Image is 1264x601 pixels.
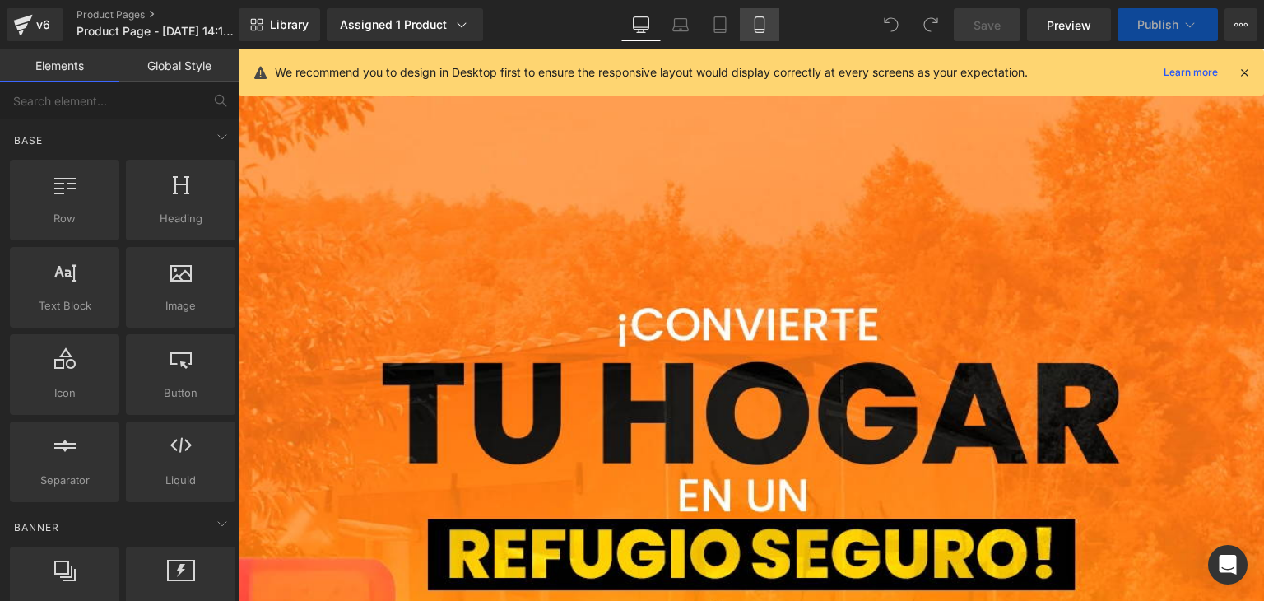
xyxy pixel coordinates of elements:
a: Desktop [621,8,661,41]
span: Image [131,297,230,314]
a: New Library [239,8,320,41]
a: Learn more [1157,63,1224,82]
a: Global Style [119,49,239,82]
div: Open Intercom Messenger [1208,545,1248,585]
span: Product Page - [DATE] 14:18:34 [77,25,235,38]
button: More [1224,8,1257,41]
button: Publish [1118,8,1218,41]
span: Publish [1137,18,1178,31]
span: Banner [12,519,61,535]
a: Tablet [700,8,740,41]
div: Assigned 1 Product [340,16,470,33]
button: Undo [875,8,908,41]
a: Product Pages [77,8,266,21]
span: Text Block [15,297,114,314]
span: Preview [1047,16,1091,34]
span: Separator [15,472,114,489]
span: Row [15,210,114,227]
span: Liquid [131,472,230,489]
span: Icon [15,384,114,402]
a: v6 [7,8,63,41]
a: Mobile [740,8,779,41]
p: We recommend you to design in Desktop first to ensure the responsive layout would display correct... [275,63,1028,82]
a: Laptop [661,8,700,41]
span: Button [131,384,230,402]
span: Base [12,133,44,148]
a: Preview [1027,8,1111,41]
button: Redo [914,8,947,41]
div: v6 [33,14,53,35]
span: Save [974,16,1001,34]
span: Library [270,17,309,32]
span: Heading [131,210,230,227]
